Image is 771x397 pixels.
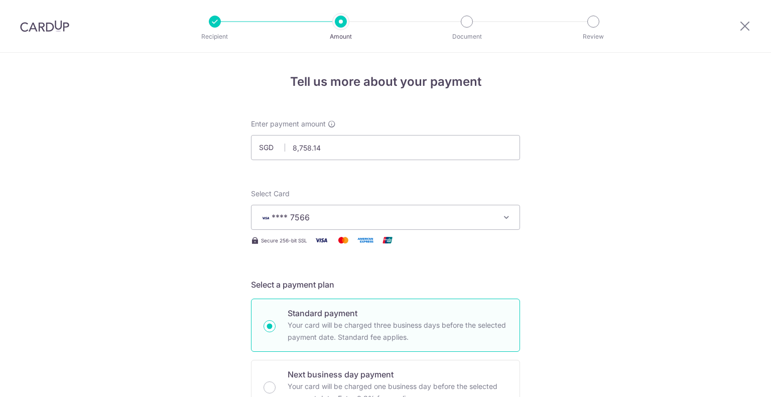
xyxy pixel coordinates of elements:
[20,20,69,32] img: CardUp
[259,143,285,153] span: SGD
[304,32,378,42] p: Amount
[251,189,290,198] span: translation missing: en.payables.payment_networks.credit_card.summary.labels.select_card
[430,32,504,42] p: Document
[288,319,507,343] p: Your card will be charged three business days before the selected payment date. Standard fee appl...
[260,214,272,221] img: VISA
[288,307,507,319] p: Standard payment
[251,135,520,160] input: 0.00
[251,279,520,291] h5: Select a payment plan
[178,32,252,42] p: Recipient
[333,234,353,246] img: Mastercard
[251,119,326,129] span: Enter payment amount
[251,73,520,91] h4: Tell us more about your payment
[355,234,375,246] img: American Express
[311,234,331,246] img: Visa
[288,368,507,380] p: Next business day payment
[261,236,307,244] span: Secure 256-bit SSL
[556,32,630,42] p: Review
[377,234,398,246] img: Union Pay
